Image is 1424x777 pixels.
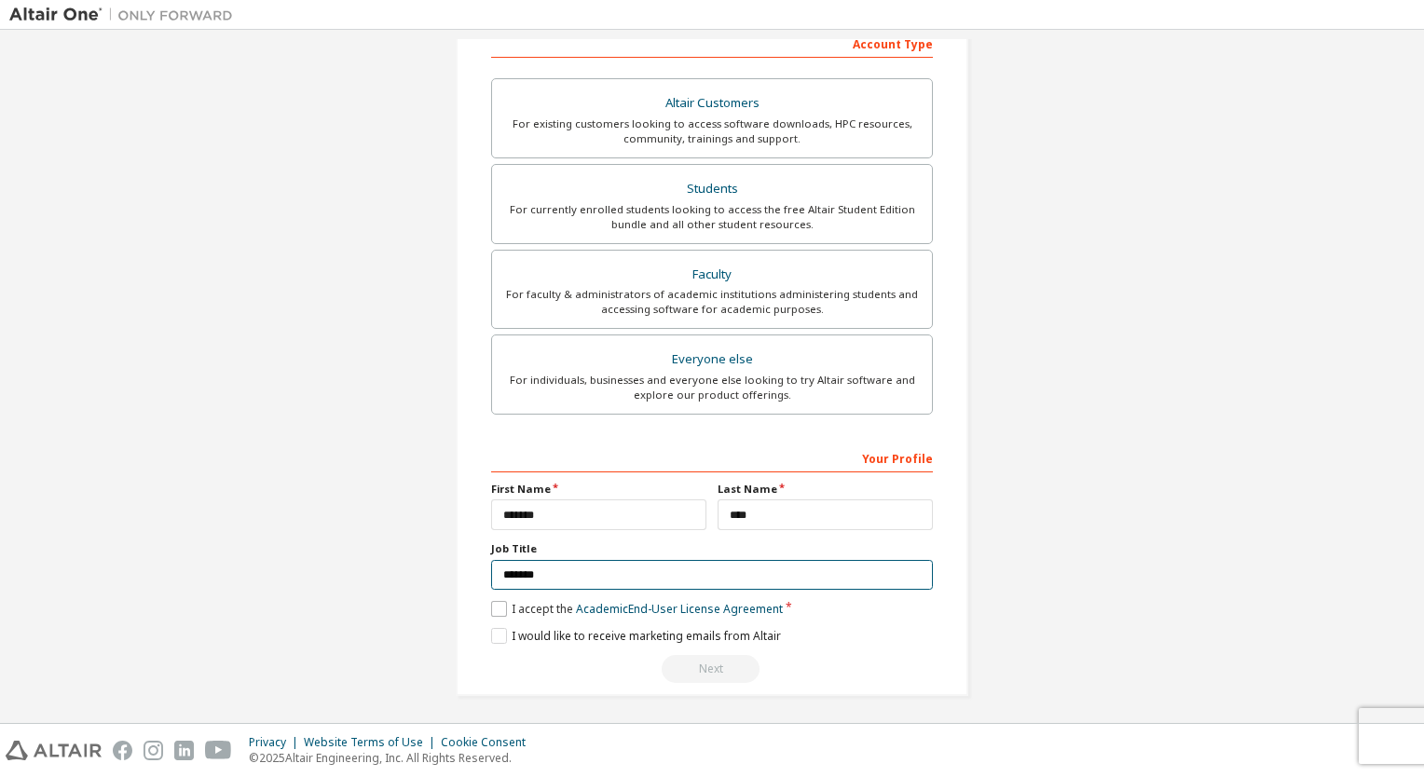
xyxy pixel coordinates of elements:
[491,628,781,644] label: I would like to receive marketing emails from Altair
[304,735,441,750] div: Website Terms of Use
[491,601,783,617] label: I accept the
[503,262,921,288] div: Faculty
[144,741,163,760] img: instagram.svg
[503,287,921,317] div: For faculty & administrators of academic institutions administering students and accessing softwa...
[174,741,194,760] img: linkedin.svg
[491,482,706,497] label: First Name
[441,735,537,750] div: Cookie Consent
[503,176,921,202] div: Students
[491,28,933,58] div: Account Type
[503,347,921,373] div: Everyone else
[491,655,933,683] div: Read and acccept EULA to continue
[503,90,921,116] div: Altair Customers
[503,373,921,402] div: For individuals, businesses and everyone else looking to try Altair software and explore our prod...
[718,482,933,497] label: Last Name
[249,750,537,766] p: © 2025 Altair Engineering, Inc. All Rights Reserved.
[249,735,304,750] div: Privacy
[503,116,921,146] div: For existing customers looking to access software downloads, HPC resources, community, trainings ...
[576,601,783,617] a: Academic End-User License Agreement
[491,541,933,556] label: Job Title
[6,741,102,760] img: altair_logo.svg
[205,741,232,760] img: youtube.svg
[491,443,933,472] div: Your Profile
[503,202,921,232] div: For currently enrolled students looking to access the free Altair Student Edition bundle and all ...
[9,6,242,24] img: Altair One
[113,741,132,760] img: facebook.svg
